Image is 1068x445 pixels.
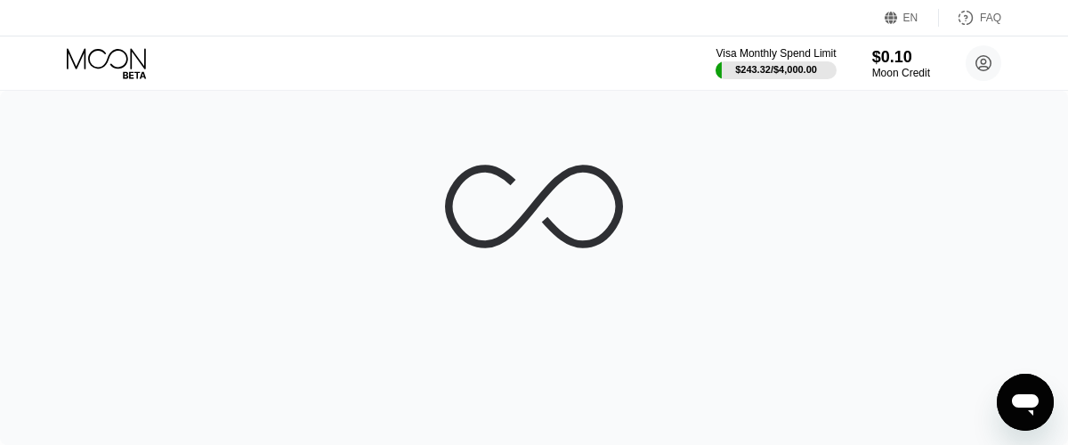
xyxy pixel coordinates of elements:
div: FAQ [939,9,1001,27]
div: $243.32 / $4,000.00 [735,64,817,75]
div: $0.10 [872,48,930,67]
div: $0.10Moon Credit [872,48,930,79]
div: Visa Monthly Spend Limit$243.32/$4,000.00 [716,47,836,79]
iframe: Button to launch messaging window [997,374,1054,431]
div: FAQ [980,12,1001,24]
div: EN [903,12,918,24]
div: Visa Monthly Spend Limit [716,47,836,60]
div: Moon Credit [872,67,930,79]
div: EN [885,9,939,27]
